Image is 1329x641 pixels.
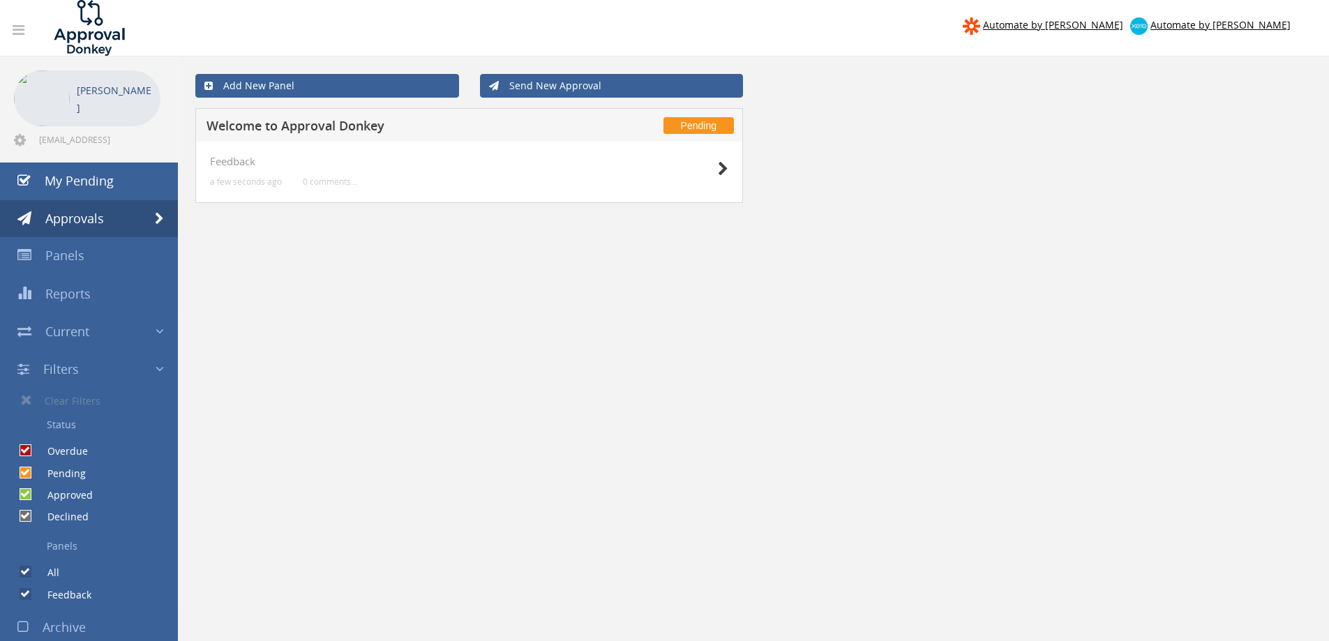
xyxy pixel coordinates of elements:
[77,82,153,116] p: [PERSON_NAME]
[10,388,178,413] a: Clear Filters
[45,323,89,340] span: Current
[45,247,84,264] span: Panels
[43,619,86,635] span: Archive
[210,176,282,187] small: a few seconds ago
[33,566,59,580] label: All
[33,510,89,524] label: Declined
[207,119,574,137] h5: Welcome to Approval Donkey
[1150,18,1291,31] span: Automate by [PERSON_NAME]
[1130,17,1148,35] img: xero-logo.png
[10,413,178,437] a: Status
[10,534,178,558] a: Panels
[33,488,93,502] label: Approved
[33,444,88,458] label: Overdue
[39,134,158,145] span: [EMAIL_ADDRESS][DOMAIN_NAME]
[963,17,980,35] img: zapier-logomark.png
[480,74,744,98] a: Send New Approval
[45,172,114,189] span: My Pending
[45,210,104,227] span: Approvals
[303,176,357,187] small: 0 comments...
[43,361,79,377] span: Filters
[33,588,91,602] label: Feedback
[45,285,91,302] span: Reports
[195,74,459,98] a: Add New Panel
[663,117,734,134] span: Pending
[983,18,1123,31] span: Automate by [PERSON_NAME]
[210,156,728,167] h4: Feedback
[33,467,86,481] label: Pending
